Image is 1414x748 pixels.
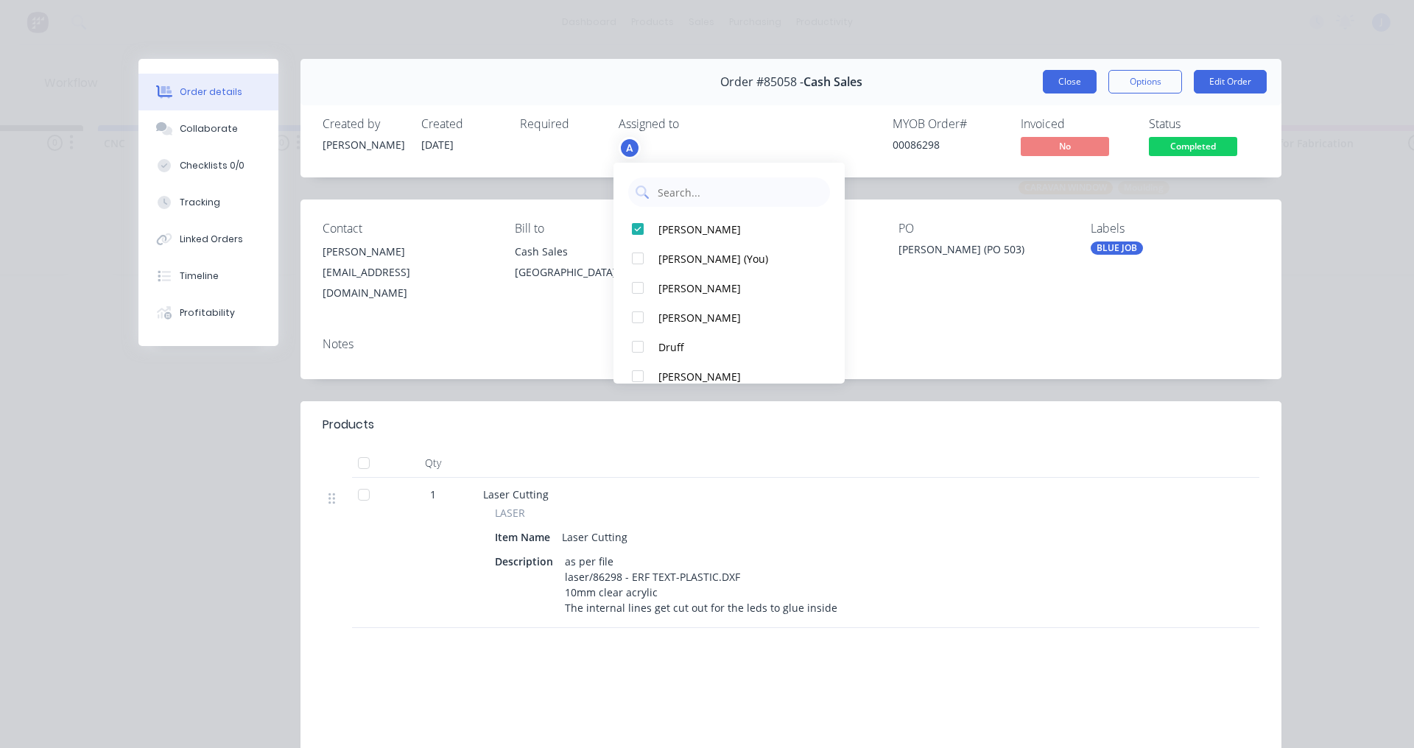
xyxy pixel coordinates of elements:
div: Cash Sales [515,241,683,262]
div: [PERSON_NAME][EMAIL_ADDRESS][DOMAIN_NAME] [323,241,491,303]
div: Timeline [180,269,219,283]
div: Required [520,117,601,131]
div: Created by [323,117,404,131]
button: Timeline [138,258,278,294]
div: Description [495,551,559,572]
div: as per file laser/86298 - ERF TEXT-PLASTIC.DXF 10mm clear acrylic The internal lines get cut out ... [559,551,843,618]
span: Laser Cutting [483,487,549,501]
div: Collaborate [180,122,238,135]
button: Checklists 0/0 [138,147,278,184]
button: Tracking [138,184,278,221]
div: [PERSON_NAME] [323,137,404,152]
div: [PERSON_NAME] (You) [658,251,814,267]
div: Notes [323,337,1259,351]
div: Checklists 0/0 [180,159,245,172]
div: Products [323,416,374,434]
button: Collaborate [138,110,278,147]
div: Laser Cutting [556,526,633,548]
div: Druff [658,339,814,355]
button: Linked Orders [138,221,278,258]
div: Bill to [515,222,683,236]
div: PO [898,222,1067,236]
button: Order details [138,74,278,110]
span: [DATE] [421,138,454,152]
button: Options [1108,70,1182,93]
button: [PERSON_NAME] [613,303,845,332]
div: Status [1149,117,1259,131]
input: Search... [656,177,823,207]
div: [PERSON_NAME] [658,369,814,384]
button: Profitability [138,294,278,331]
div: [PERSON_NAME] [323,241,491,262]
div: Created [421,117,502,131]
button: [PERSON_NAME] [613,273,845,303]
span: Completed [1149,137,1237,155]
div: Invoiced [1021,117,1131,131]
span: No [1021,137,1109,155]
div: Assigned to [619,117,766,131]
button: [PERSON_NAME] (You) [613,244,845,273]
div: MYOB Order # [893,117,1003,131]
div: Item Name [495,526,556,548]
span: Order #85058 - [720,75,803,89]
div: BLUE JOB [1091,241,1143,255]
div: [GEOGRAPHIC_DATA], [515,262,683,283]
button: Completed [1149,137,1237,159]
button: A [619,137,641,159]
div: Qty [389,448,477,478]
div: [PERSON_NAME] [658,310,814,325]
div: Order details [180,85,242,99]
button: [PERSON_NAME] [613,214,845,244]
div: 00086298 [893,137,1003,152]
div: Linked Orders [180,233,243,246]
div: Profitability [180,306,235,320]
div: [EMAIL_ADDRESS][DOMAIN_NAME] [323,262,491,303]
span: LASER [495,505,525,521]
div: [PERSON_NAME] [658,280,814,296]
div: [PERSON_NAME] (PO 503) [898,241,1067,262]
button: Close [1043,70,1097,93]
button: [PERSON_NAME] [613,361,845,391]
span: Cash Sales [803,75,862,89]
div: Contact [323,222,491,236]
button: Druff [613,332,845,361]
button: Edit Order [1194,70,1267,93]
span: 1 [430,487,436,502]
div: Labels [1091,222,1259,236]
div: [PERSON_NAME] [658,222,814,237]
div: Tracking [180,196,220,209]
div: Cash Sales[GEOGRAPHIC_DATA], [515,241,683,289]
